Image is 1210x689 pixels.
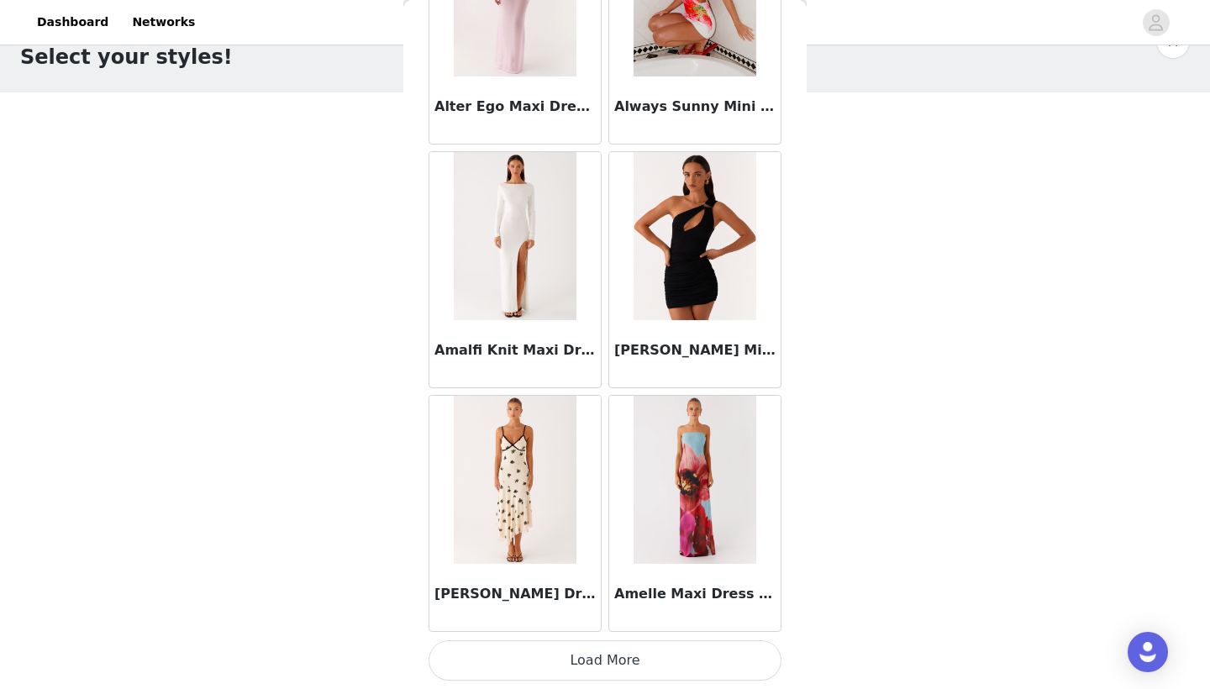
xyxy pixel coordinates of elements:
h3: [PERSON_NAME] Dress - Nude [434,584,596,604]
h3: Alter Ego Maxi Dress - Pink [434,97,596,117]
h3: Always Sunny Mini Dress - White Floral [614,97,776,117]
button: Load More [429,640,781,681]
div: Open Intercom Messenger [1128,632,1168,672]
img: Amelle Maxi Dress - Turquoise Bloom [634,396,755,564]
h3: Amalfi Knit Maxi Dress - White [434,340,596,360]
img: Amelia Midi Dress - Nude [454,396,576,564]
div: avatar [1148,9,1164,36]
img: Amalfi Knit Maxi Dress - White [454,152,576,320]
h3: [PERSON_NAME] Mini Dress - Black [614,340,776,360]
img: Amanda Mini Dress - Black [634,152,755,320]
h3: Amelle Maxi Dress - Turquoise Bloom [614,584,776,604]
a: Dashboard [27,3,118,41]
h1: Select your styles! [20,42,233,72]
a: Networks [122,3,205,41]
